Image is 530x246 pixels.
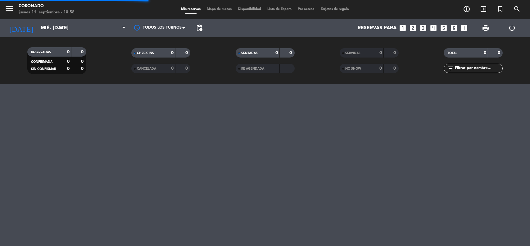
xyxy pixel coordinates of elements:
[318,7,352,11] span: Tarjetas de regalo
[196,24,203,32] span: pending_actions
[241,67,264,70] span: RE AGENDADA
[241,52,258,55] span: SENTADAS
[178,7,204,11] span: Mis reservas
[379,51,382,55] strong: 0
[409,24,417,32] i: looks_two
[289,51,293,55] strong: 0
[379,66,382,71] strong: 0
[275,51,278,55] strong: 0
[447,52,457,55] span: TOTAL
[295,7,318,11] span: Pre-acceso
[31,51,51,54] span: RESERVADAS
[204,7,235,11] span: Mapa de mesas
[393,66,397,71] strong: 0
[19,3,75,9] div: Coronado
[484,51,486,55] strong: 0
[419,24,427,32] i: looks_3
[454,65,502,72] input: Filtrar por nombre...
[482,24,489,32] span: print
[450,24,458,32] i: looks_6
[185,51,189,55] strong: 0
[496,5,504,13] i: turned_in_not
[81,59,85,64] strong: 0
[31,60,52,63] span: CONFIRMADA
[393,51,397,55] strong: 0
[185,66,189,71] strong: 0
[358,25,396,31] span: Reservas para
[235,7,264,11] span: Disponibilidad
[345,67,361,70] span: NO SHOW
[508,24,516,32] i: power_settings_new
[58,24,65,32] i: arrow_drop_down
[480,5,487,13] i: exit_to_app
[81,67,85,71] strong: 0
[5,4,14,15] button: menu
[463,5,470,13] i: add_circle_outline
[67,67,70,71] strong: 0
[81,50,85,54] strong: 0
[137,67,156,70] span: CANCELADA
[5,4,14,13] i: menu
[447,65,454,72] i: filter_list
[499,19,525,37] div: LOG OUT
[137,52,154,55] span: CHECK INS
[19,9,75,16] div: jueves 11. septiembre - 10:58
[399,24,407,32] i: looks_one
[498,51,501,55] strong: 0
[31,67,56,71] span: SIN CONFIRMAR
[171,51,174,55] strong: 0
[67,59,70,64] strong: 0
[345,52,360,55] span: SERVIDAS
[513,5,521,13] i: search
[460,24,468,32] i: add_box
[264,7,295,11] span: Lista de Espera
[429,24,437,32] i: looks_4
[5,21,38,35] i: [DATE]
[440,24,448,32] i: looks_5
[67,50,70,54] strong: 0
[171,66,174,71] strong: 0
